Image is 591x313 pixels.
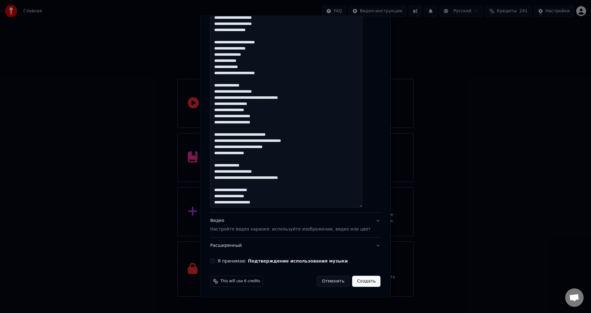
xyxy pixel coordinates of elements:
[352,276,380,287] button: Создать
[248,259,348,263] button: Я принимаю
[210,218,371,233] div: Видео
[218,259,348,263] label: Я принимаю
[210,238,380,254] button: Расширенный
[317,276,350,287] button: Отменить
[210,227,371,233] p: Настройте видео караоке: используйте изображение, видео или цвет
[210,213,380,238] button: ВидеоНастройте видео караоке: используйте изображение, видео или цвет
[220,279,260,284] span: This will use 6 credits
